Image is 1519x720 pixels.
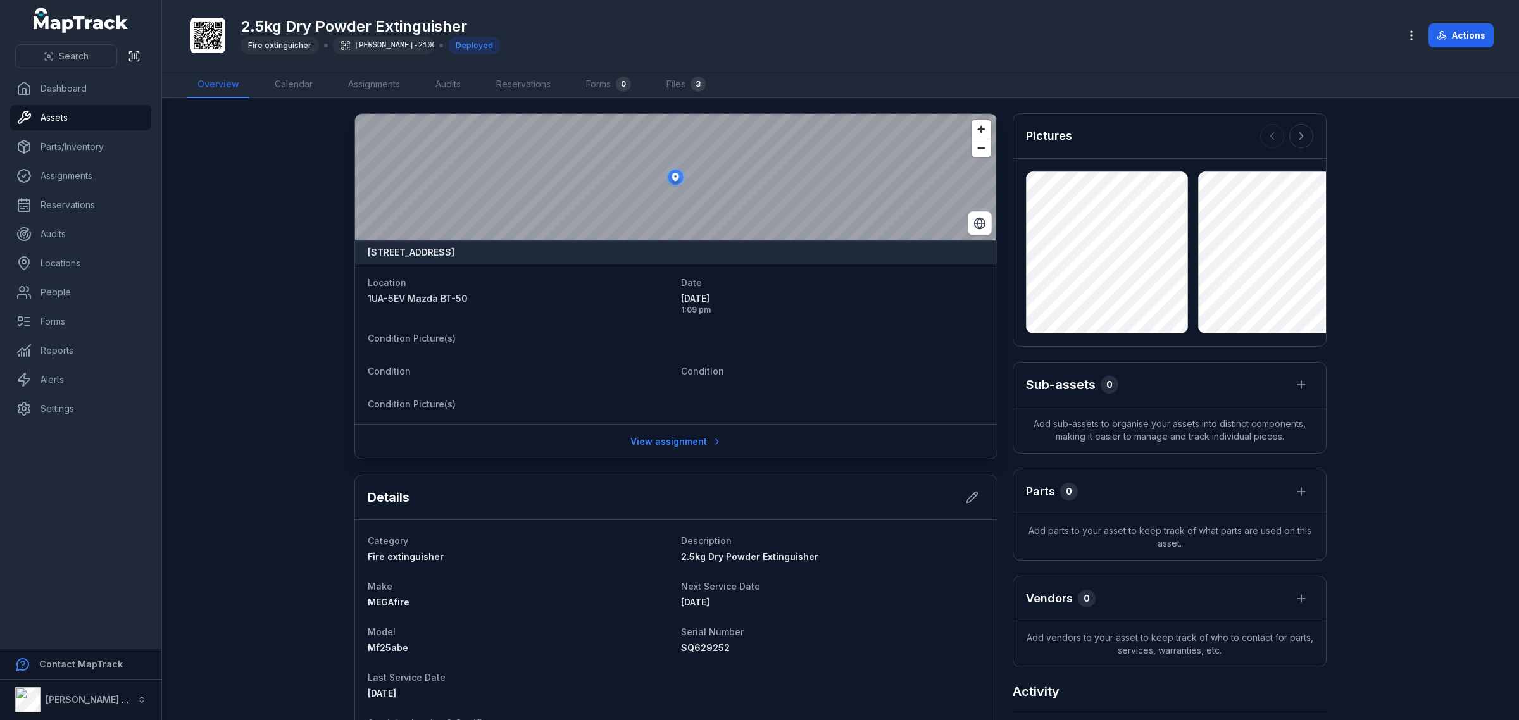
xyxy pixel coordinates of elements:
strong: [PERSON_NAME] Air [46,694,134,705]
span: MEGAfire [368,597,409,607]
span: Make [368,581,392,592]
span: Model [368,626,396,637]
h2: Details [368,488,409,506]
h3: Parts [1026,483,1055,500]
h3: Pictures [1026,127,1072,145]
a: View assignment [622,430,730,454]
a: Settings [10,396,151,421]
a: Audits [10,221,151,247]
div: 0 [1078,590,1096,607]
span: [DATE] [681,292,984,305]
button: Switch to Satellite View [968,211,992,235]
a: Files3 [656,71,716,98]
time: 7/5/2025, 12:00:00 AM [368,688,396,698]
span: Condition Picture(s) [368,333,456,344]
div: 0 [616,77,631,92]
span: Description [681,535,732,546]
h1: 2.5kg Dry Powder Extinguisher [241,16,501,37]
button: Zoom in [972,120,991,139]
span: Next Service Date [681,581,760,592]
strong: Contact MapTrack [39,659,123,669]
span: Mf25abe [368,642,408,653]
span: Condition [368,366,411,376]
a: Parts/Inventory [10,134,151,159]
div: 0 [1060,483,1078,500]
a: MapTrack [34,8,128,33]
span: Fire extinguisher [368,551,444,562]
a: Forms0 [576,71,641,98]
button: Zoom out [972,139,991,157]
span: Fire extinguisher [248,40,311,50]
span: Last Service Date [368,672,446,683]
button: Actions [1428,23,1494,47]
a: Audits [425,71,471,98]
time: 9/23/2025, 1:09:22 PM [681,292,984,315]
a: Reservations [486,71,561,98]
a: Forms [10,309,151,334]
a: Calendar [265,71,323,98]
span: [DATE] [368,688,396,698]
span: 1:09 pm [681,305,984,315]
a: Locations [10,251,151,276]
a: 1UA-5EV Mazda BT-50 [368,292,671,305]
span: Search [59,50,89,63]
span: [DATE] [681,597,709,607]
a: Assignments [10,163,151,189]
span: Add vendors to your asset to keep track of who to contact for parts, services, warranties, etc. [1013,621,1326,667]
span: Add parts to your asset to keep track of what parts are used on this asset. [1013,514,1326,560]
h2: Activity [1013,683,1060,700]
a: Assignments [338,71,410,98]
div: [PERSON_NAME]-2100 [333,37,434,54]
span: 2.5kg Dry Powder Extinguisher [681,551,818,562]
span: Serial Number [681,626,744,637]
h2: Sub-assets [1026,376,1096,394]
span: 1UA-5EV Mazda BT-50 [368,293,468,304]
canvas: Map [355,114,996,240]
span: Date [681,277,702,288]
span: Condition Picture(s) [368,399,456,409]
h3: Vendors [1026,590,1073,607]
div: 3 [691,77,706,92]
span: SQ629252 [681,642,730,653]
a: Alerts [10,367,151,392]
a: Reservations [10,192,151,218]
strong: [STREET_ADDRESS] [368,246,454,259]
div: Deployed [448,37,501,54]
button: Search [15,44,117,68]
span: Condition [681,366,724,376]
a: Reports [10,338,151,363]
span: Location [368,277,406,288]
a: Assets [10,105,151,130]
time: 11/7/2025, 12:00:00 AM [681,597,709,607]
a: Dashboard [10,76,151,101]
a: People [10,280,151,305]
span: Add sub-assets to organise your assets into distinct components, making it easier to manage and t... [1013,407,1326,453]
span: Category [368,535,408,546]
div: 0 [1101,376,1118,394]
a: Overview [187,71,249,98]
